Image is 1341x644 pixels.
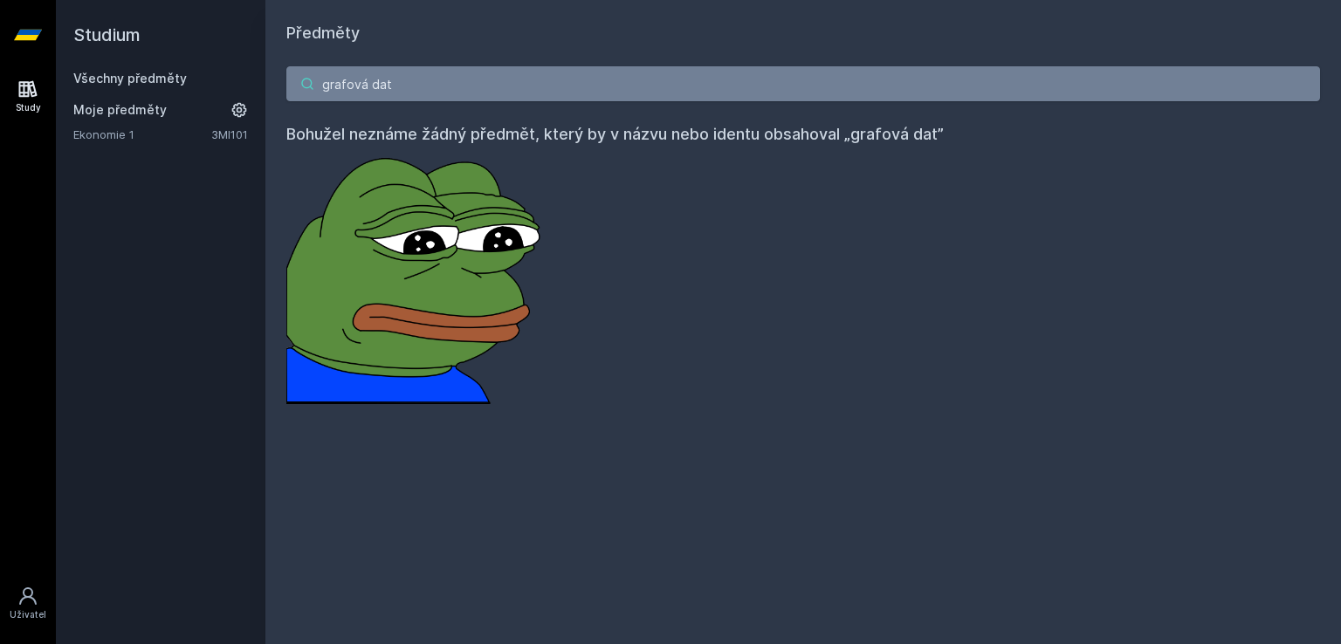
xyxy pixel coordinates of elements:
[286,21,1320,45] h1: Předměty
[211,127,248,141] a: 3MI101
[3,70,52,123] a: Study
[3,577,52,630] a: Uživatel
[73,126,211,143] a: Ekonomie 1
[286,122,1320,147] h4: Bohužel neznáme žádný předmět, který by v názvu nebo identu obsahoval „grafová dat”
[73,101,167,119] span: Moje předměty
[286,66,1320,101] input: Název nebo ident předmětu…
[16,101,41,114] div: Study
[286,147,548,404] img: error_picture.png
[73,71,187,86] a: Všechny předměty
[10,608,46,621] div: Uživatel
